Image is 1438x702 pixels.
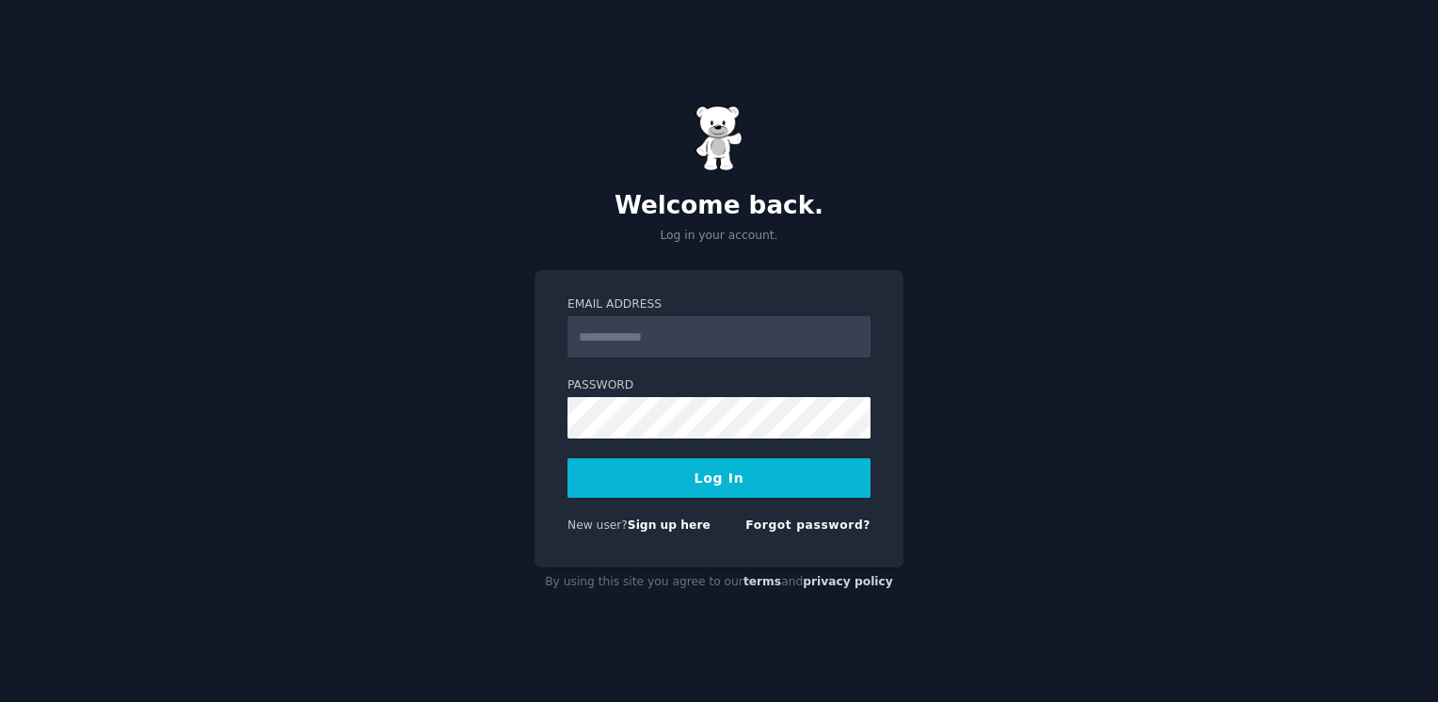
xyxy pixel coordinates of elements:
[535,228,903,245] p: Log in your account.
[743,575,781,588] a: terms
[567,519,628,532] span: New user?
[567,377,871,394] label: Password
[745,519,871,532] a: Forgot password?
[803,575,893,588] a: privacy policy
[628,519,711,532] a: Sign up here
[695,105,743,171] img: Gummy Bear
[567,296,871,313] label: Email Address
[535,191,903,221] h2: Welcome back.
[535,567,903,598] div: By using this site you agree to our and
[567,458,871,498] button: Log In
